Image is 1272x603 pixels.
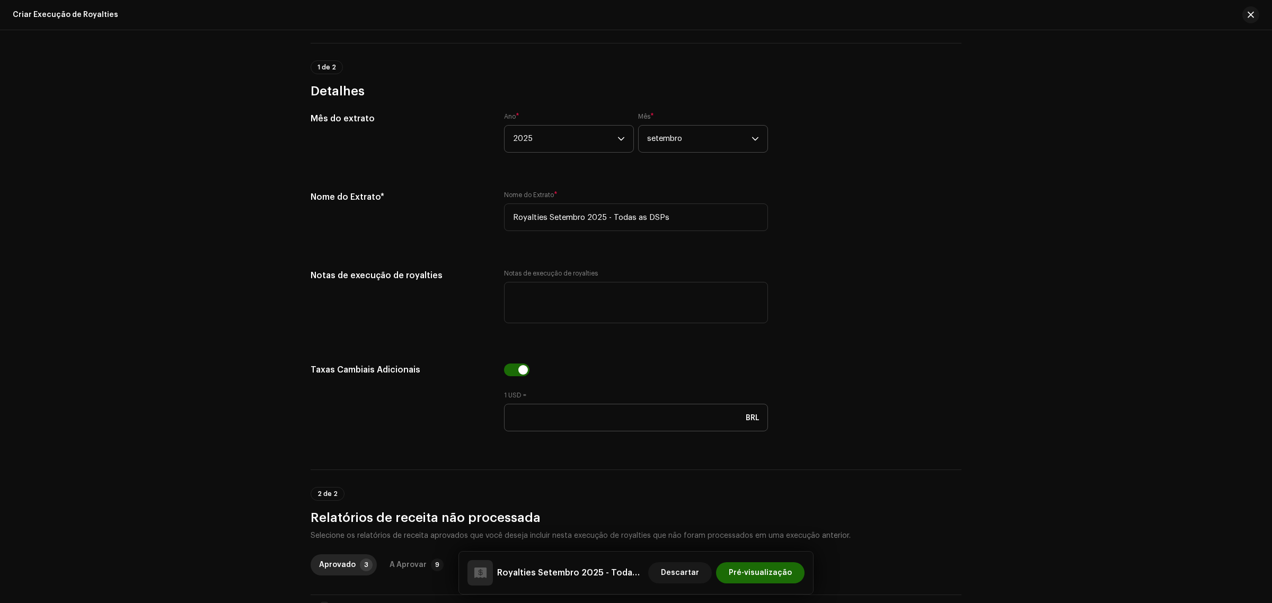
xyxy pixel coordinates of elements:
[431,558,444,571] p-badge: 9
[311,112,487,125] h5: Mês do extrato
[504,112,519,121] label: Ano
[752,126,759,152] div: dropdown trigger
[746,414,759,422] span: BRL
[317,491,338,497] span: 2 de 2
[648,562,712,583] button: Descartar
[504,203,768,231] input: Digite o Nome do Extrato; por exemplo, royalties de janeiro de 2015
[504,191,558,199] label: Nome do Extrato
[311,526,961,542] p: Selecione os relatórios de receita aprovados que você deseja incluir nesta execução de royalties ...
[497,566,644,579] h5: Royalties Setembro 2025 - Todas as DSPs
[504,269,598,278] label: Notas de execução de royalties
[311,509,961,526] h3: Relatórios de receita não processada
[638,112,654,121] label: Mês
[311,363,487,376] h5: Taxas Cambiais Adicionais
[504,391,526,400] label: 1 USD =
[617,126,625,152] div: dropdown trigger
[311,269,487,282] h5: Notas de execução de royalties
[513,126,617,152] span: 2025
[661,562,699,583] span: Descartar
[319,554,356,575] div: Aprovado
[647,126,752,152] span: setembro
[317,64,336,70] span: 1 de 2
[729,562,792,583] span: Pré-visualização
[716,562,805,583] button: Pré-visualização
[360,558,373,571] p-badge: 3
[311,191,487,203] h5: Nome do Extrato*
[311,83,961,100] h3: Detalhes
[390,554,427,575] div: A Aprovar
